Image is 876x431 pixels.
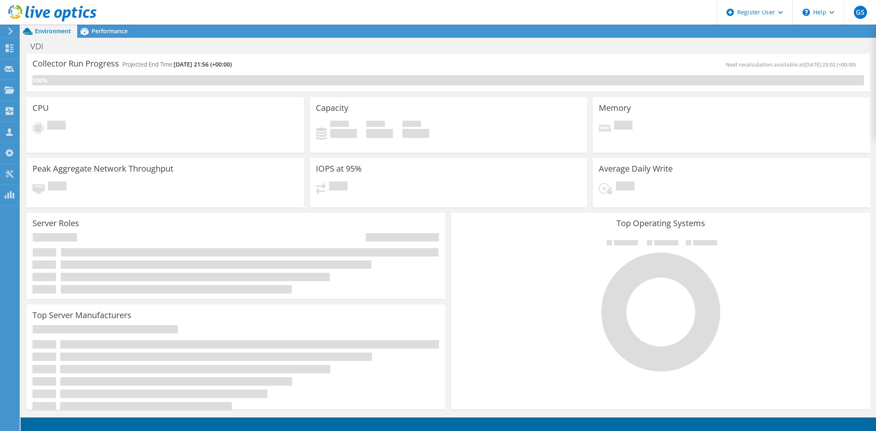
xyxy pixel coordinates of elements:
span: [DATE] 21:56 (+00:00) [174,60,232,68]
span: GS [854,6,867,19]
h3: Memory [599,103,631,112]
h4: 0 GiB [366,129,393,138]
span: Pending [329,181,347,193]
h4: 0 GiB [402,129,429,138]
h3: Top Operating Systems [457,219,864,228]
h4: Projected End Time: [122,60,232,69]
span: Pending [47,121,66,132]
h1: VDI [27,42,56,51]
h4: 0 GiB [330,129,357,138]
h3: Average Daily Write [599,164,673,173]
span: Free [366,121,385,129]
span: Performance [92,27,128,35]
h3: Server Roles [32,219,79,228]
span: Used [330,121,349,129]
span: Pending [48,181,67,193]
span: Next recalculation available at [726,61,860,68]
svg: \n [802,9,810,16]
h3: IOPS at 95% [316,164,362,173]
h3: CPU [32,103,49,112]
h3: Peak Aggregate Network Throughput [32,164,173,173]
span: [DATE] 23:02 (+00:00) [804,61,856,68]
span: Environment [35,27,71,35]
h3: Top Server Manufacturers [32,311,131,320]
span: Pending [614,121,632,132]
span: Total [402,121,421,129]
span: Pending [616,181,635,193]
h3: Capacity [316,103,348,112]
